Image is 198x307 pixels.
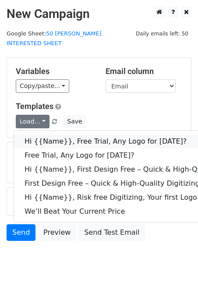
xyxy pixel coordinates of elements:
a: Send [7,224,35,241]
h5: Variables [16,67,92,76]
a: Daily emails left: 50 [133,30,191,37]
button: Save [63,115,86,128]
a: Templates [16,102,53,111]
h2: New Campaign [7,7,191,21]
a: Send Test Email [78,224,145,241]
a: Preview [38,224,76,241]
small: Google Sheet: [7,30,101,47]
a: 50 [PERSON_NAME] INTERESTED SHEET [7,30,101,47]
span: Daily emails left: 50 [133,29,191,39]
a: Load... [16,115,49,128]
h5: Email column [106,67,182,76]
a: Copy/paste... [16,79,69,93]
